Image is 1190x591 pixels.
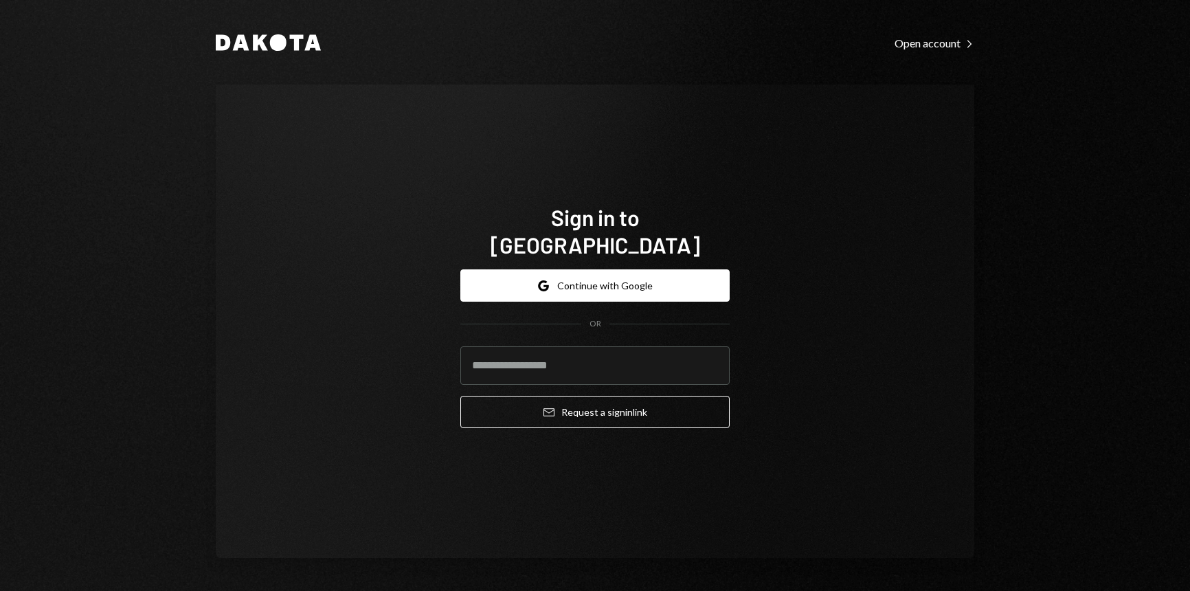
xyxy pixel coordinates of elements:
button: Continue with Google [460,269,730,302]
div: Open account [895,36,974,50]
h1: Sign in to [GEOGRAPHIC_DATA] [460,203,730,258]
div: OR [590,318,601,330]
a: Open account [895,35,974,50]
button: Request a signinlink [460,396,730,428]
